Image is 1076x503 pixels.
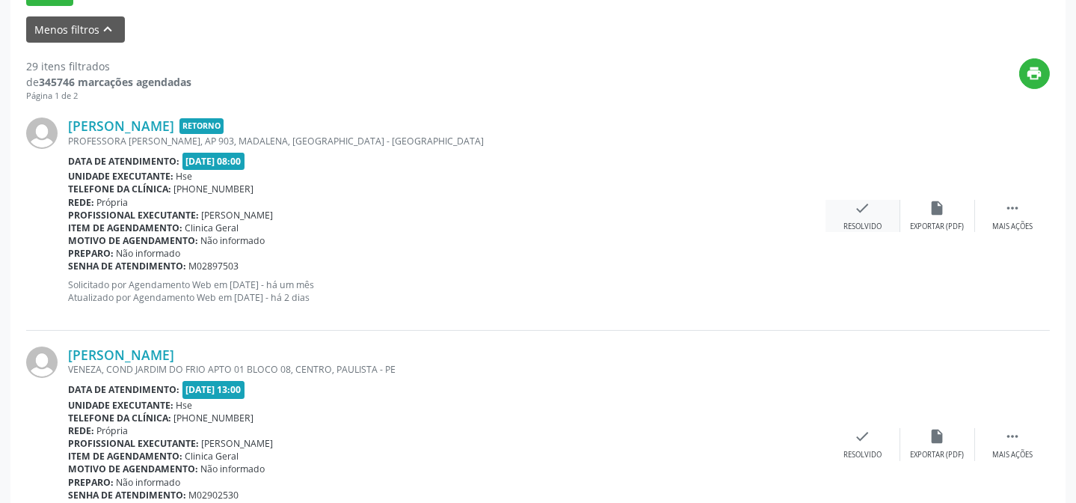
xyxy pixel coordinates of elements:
span: Clinica Geral [185,450,239,463]
b: Unidade executante: [68,399,173,412]
div: Página 1 de 2 [26,90,191,103]
b: Rede: [68,196,94,209]
div: Exportar (PDF) [911,222,965,232]
img: img [26,118,58,149]
div: Resolvido [843,450,882,460]
span: Não informado [201,463,265,475]
a: [PERSON_NAME] [68,118,174,134]
div: 29 itens filtrados [26,58,191,74]
span: Não informado [117,247,181,260]
span: Hse [176,399,193,412]
p: Solicitado por Agendamento Web em [DATE] - há um mês Atualizado por Agendamento Web em [DATE] - h... [68,278,826,304]
b: Data de atendimento: [68,155,179,168]
span: [PHONE_NUMBER] [174,183,254,195]
b: Rede: [68,424,94,437]
div: Mais ações [992,222,1033,232]
span: [PERSON_NAME] [202,209,274,222]
b: Profissional executante: [68,209,199,222]
div: Exportar (PDF) [911,450,965,460]
b: Senha de atendimento: [68,260,186,272]
strong: 345746 marcações agendadas [39,75,191,89]
span: M02897503 [189,260,239,272]
span: Não informado [201,234,265,247]
b: Data de atendimento: [68,383,179,396]
span: Não informado [117,476,181,489]
b: Unidade executante: [68,170,173,183]
img: img [26,347,58,378]
span: [DATE] 13:00 [182,381,245,398]
button: print [1019,58,1050,89]
span: Hse [176,170,193,183]
span: Própria [97,196,129,209]
b: Preparo: [68,247,114,260]
div: de [26,74,191,90]
i: keyboard_arrow_up [100,21,117,37]
span: [PERSON_NAME] [202,437,274,450]
span: [PHONE_NUMBER] [174,412,254,424]
i:  [1004,200,1021,216]
i: print [1027,65,1043,82]
i: insert_drive_file [929,428,946,445]
b: Telefone da clínica: [68,412,171,424]
b: Motivo de agendamento: [68,463,198,475]
b: Item de agendamento: [68,450,182,463]
a: [PERSON_NAME] [68,347,174,363]
span: Própria [97,424,129,437]
div: PROFESSORA [PERSON_NAME], AP 903, MADALENA, [GEOGRAPHIC_DATA] - [GEOGRAPHIC_DATA] [68,135,826,147]
b: Item de agendamento: [68,222,182,234]
b: Preparo: [68,476,114,489]
b: Motivo de agendamento: [68,234,198,247]
i:  [1004,428,1021,445]
div: VENEZA, COND JARDIM DO FRIO APTO 01 BLOCO 08, CENTRO, PAULISTA - PE [68,363,826,376]
div: Mais ações [992,450,1033,460]
span: [DATE] 08:00 [182,153,245,170]
span: M02902530 [189,489,239,502]
b: Profissional executante: [68,437,199,450]
i: check [855,200,871,216]
i: insert_drive_file [929,200,946,216]
button: Menos filtroskeyboard_arrow_up [26,16,125,43]
i: check [855,428,871,445]
span: Clinica Geral [185,222,239,234]
div: Resolvido [843,222,882,232]
span: Retorno [179,118,224,134]
b: Senha de atendimento: [68,489,186,502]
b: Telefone da clínica: [68,183,171,195]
